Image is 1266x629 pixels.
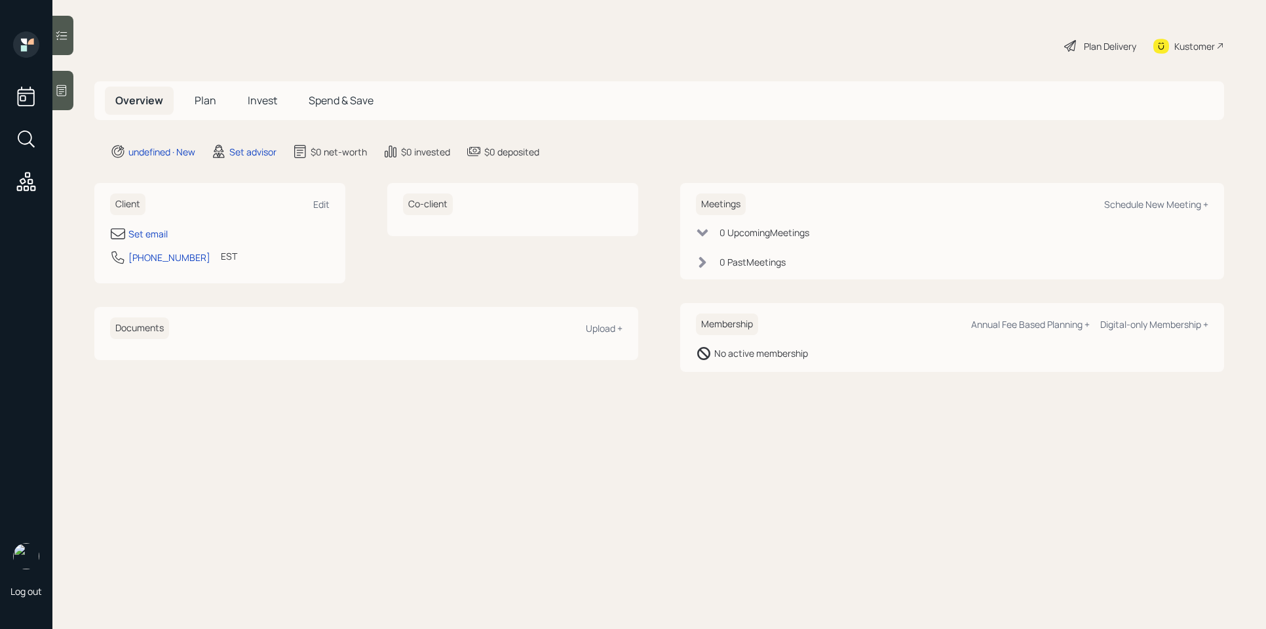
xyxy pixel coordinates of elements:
[128,251,210,264] div: [PHONE_NUMBER]
[309,93,374,108] span: Spend & Save
[221,249,237,263] div: EST
[128,145,195,159] div: undefined · New
[1100,318,1208,331] div: Digital-only Membership +
[248,93,277,108] span: Invest
[401,145,450,159] div: $0 invested
[115,93,163,108] span: Overview
[1104,198,1208,211] div: Schedule New Meeting +
[403,193,453,215] h6: Co-client
[714,346,808,360] div: No active membership
[971,318,1090,331] div: Annual Fee Based Planning +
[719,226,809,239] div: 0 Upcoming Meeting s
[311,145,367,159] div: $0 net-worth
[128,227,168,241] div: Set email
[110,193,145,215] h6: Client
[586,322,623,335] div: Upload +
[13,543,39,569] img: retirable_logo.png
[195,93,216,108] span: Plan
[1084,39,1136,53] div: Plan Delivery
[696,193,746,215] h6: Meetings
[313,198,330,211] div: Edit
[229,145,277,159] div: Set advisor
[110,317,169,339] h6: Documents
[10,585,42,598] div: Log out
[719,255,786,269] div: 0 Past Meeting s
[484,145,539,159] div: $0 deposited
[1174,39,1215,53] div: Kustomer
[696,314,758,335] h6: Membership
